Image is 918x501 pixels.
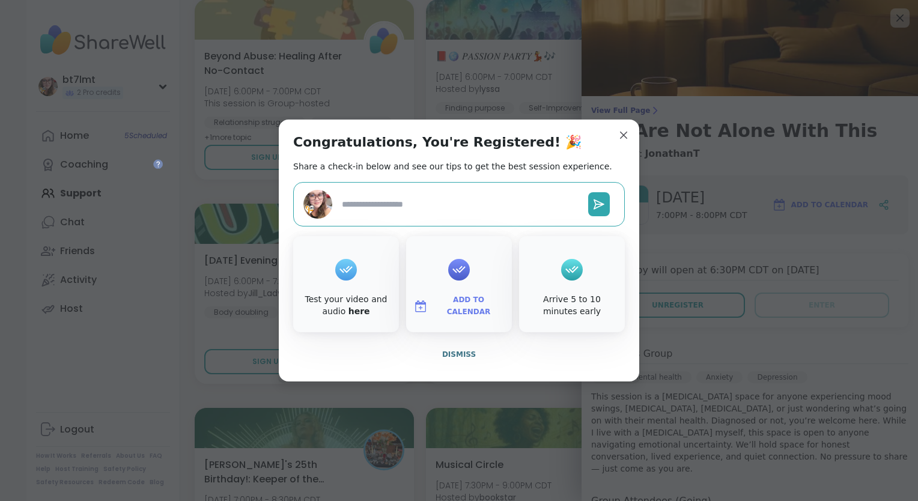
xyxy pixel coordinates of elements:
[413,299,428,314] img: ShareWell Logomark
[442,350,476,359] span: Dismiss
[348,306,370,316] a: here
[303,190,332,219] img: bt7lmt
[293,160,612,172] h2: Share a check-in below and see our tips to get the best session experience.
[433,294,505,318] span: Add to Calendar
[153,159,163,169] iframe: Spotlight
[409,294,509,319] button: Add to Calendar
[293,134,582,151] h1: Congratulations, You're Registered! 🎉
[521,294,622,317] div: Arrive 5 to 10 minutes early
[293,342,625,367] button: Dismiss
[296,294,397,317] div: Test your video and audio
